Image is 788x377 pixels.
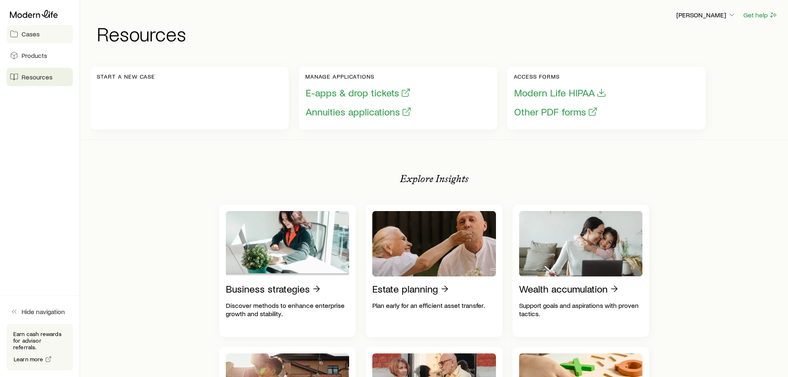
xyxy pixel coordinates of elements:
p: Earn cash rewards for advisor referrals. [13,331,66,351]
p: Start a new case [97,73,155,80]
button: Annuities applications [305,106,412,118]
p: [PERSON_NAME] [676,11,736,19]
button: Other PDF forms [514,106,598,118]
span: Cases [22,30,40,38]
span: Resources [22,73,53,81]
p: Estate planning [372,283,438,295]
p: Business strategies [226,283,310,295]
span: Hide navigation [22,307,65,316]
p: Access forms [514,73,607,80]
span: Products [22,51,47,60]
img: Business strategies [226,211,350,276]
a: Wealth accumulationSupport goals and aspirations with proven tactics. [513,204,649,337]
div: Earn cash rewards for advisor referrals.Learn more [7,324,73,370]
img: Estate planning [372,211,496,276]
p: Support goals and aspirations with proven tactics. [519,301,643,318]
button: Get help [743,10,778,20]
a: Products [7,46,73,65]
p: Plan early for an efficient asset transfer. [372,301,496,310]
h1: Resources [97,24,778,43]
button: Modern Life HIPAA [514,86,607,99]
a: Estate planningPlan early for an efficient asset transfer. [366,204,503,337]
p: Wealth accumulation [519,283,608,295]
span: Learn more [14,356,43,362]
a: Resources [7,68,73,86]
a: Cases [7,25,73,43]
button: [PERSON_NAME] [676,10,736,20]
a: Business strategiesDiscover methods to enhance enterprise growth and stability. [219,204,356,337]
p: Discover methods to enhance enterprise growth and stability. [226,301,350,318]
p: Manage applications [305,73,412,80]
button: E-apps & drop tickets [305,86,411,99]
button: Hide navigation [7,303,73,321]
img: Wealth accumulation [519,211,643,276]
p: Explore Insights [400,173,469,185]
